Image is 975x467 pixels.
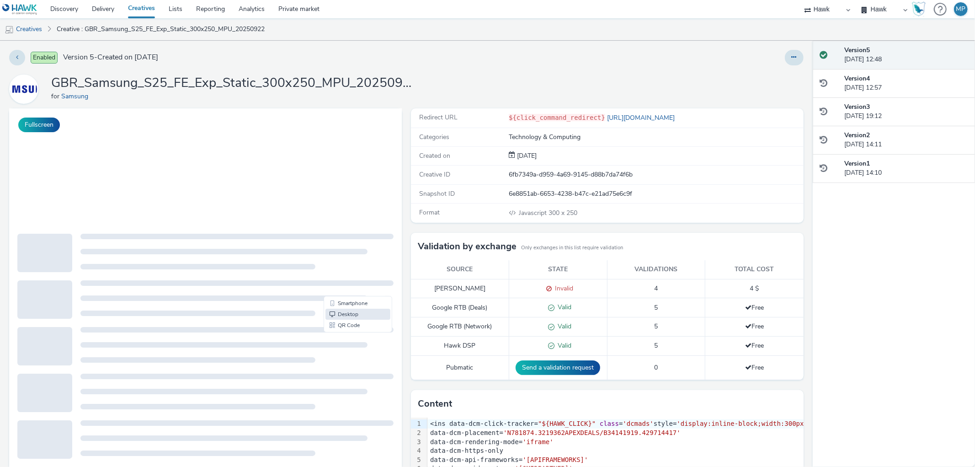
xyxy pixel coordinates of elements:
div: [DATE] 14:11 [844,131,968,150]
span: Invalid [552,284,573,293]
strong: Version 2 [844,131,870,140]
h3: Validation by exchange [418,240,517,253]
button: Send a validation request [516,360,600,375]
span: 'dcmads' [623,420,654,427]
span: 5 [654,322,658,331]
td: [PERSON_NAME] [411,279,509,298]
span: Creative ID [419,170,450,179]
td: Google RTB (Network) [411,317,509,337]
h3: Content [418,397,452,411]
span: Enabled [31,52,58,64]
span: Javascript [519,209,549,217]
span: Valid [554,322,571,331]
button: Fullscreen [18,118,60,132]
span: 'iframe' [522,438,553,446]
span: 'N781874.3219362APEXDEALS/B34141919.429714417' [503,429,681,436]
img: Samsung [11,76,37,102]
div: data-dcm-rendering-mode= [427,438,859,447]
a: Hawk Academy [912,2,929,16]
span: for [51,92,61,101]
span: Free [745,363,764,372]
small: Only exchanges in this list require validation [521,244,623,252]
div: 5 [411,456,422,465]
div: [DATE] 19:12 [844,102,968,121]
div: data-dcm-api-frameworks= [427,456,859,465]
span: Format [419,208,440,217]
li: QR Code [316,211,381,222]
th: State [509,260,607,279]
div: 6e8851ab-6653-4238-b47c-e21ad75e6c9f [509,189,802,199]
code: ${click_command_redirect} [509,114,605,121]
span: 5 [654,341,658,350]
th: Total cost [705,260,804,279]
div: [DATE] 12:48 [844,46,968,64]
span: Free [745,303,764,312]
li: Desktop [316,200,381,211]
li: Smartphone [316,189,381,200]
a: Samsung [61,92,92,101]
div: 6fb7349a-d959-4a69-9145-d88b7da74f6b [509,170,802,179]
span: class [600,420,619,427]
span: Redirect URL [419,113,458,122]
div: Technology & Computing [509,133,802,142]
div: data-dcm-placement= [427,429,859,438]
td: Google RTB (Deals) [411,298,509,317]
div: 2 [411,429,422,438]
th: Source [411,260,509,279]
div: 1 [411,419,422,429]
span: '[APIFRAMEWORKS]' [522,456,588,463]
img: Hawk Academy [912,2,926,16]
th: Validations [607,260,705,279]
div: <ins data-dcm-click-tracker= = style= [427,419,859,429]
div: Creation 22 September 2025, 14:10 [515,151,537,161]
span: Version 5 - Created on [DATE] [63,52,158,63]
strong: Version 4 [844,74,870,83]
span: 5 [654,303,658,312]
span: Desktop [329,203,349,209]
div: MP [956,2,966,16]
div: [DATE] 12:57 [844,74,968,93]
a: [URL][DOMAIN_NAME] [605,113,678,122]
div: [DATE] 14:10 [844,159,968,178]
img: undefined Logo [2,4,37,15]
strong: Version 1 [844,159,870,168]
div: 3 [411,438,422,447]
span: Snapshot ID [419,189,455,198]
span: Created on [419,151,450,160]
a: Samsung [9,85,42,93]
span: [DATE] [515,151,537,160]
span: Free [745,341,764,350]
td: Pubmatic [411,355,509,380]
span: 4 [654,284,658,293]
span: Categories [419,133,449,141]
strong: Version 3 [844,102,870,111]
span: 300 x 250 [518,209,577,217]
h1: GBR_Samsung_S25_FE_Exp_Static_300x250_MPU_20250922 [51,75,417,92]
div: 4 [411,446,422,456]
strong: Version 5 [844,46,870,54]
img: mobile [5,25,14,34]
span: Free [745,322,764,331]
span: Valid [554,341,571,350]
span: "${HAWK_CLICK}" [538,420,596,427]
span: QR Code [329,214,351,220]
span: Smartphone [329,192,358,198]
span: 0 [654,363,658,372]
span: Valid [554,303,571,311]
div: data-dcm-https-only [427,446,859,456]
a: Creative : GBR_Samsung_S25_FE_Exp_Static_300x250_MPU_20250922 [52,18,269,40]
span: 4 $ [750,284,759,293]
span: 'display:inline-block;width:300px;height:250px' [677,420,858,427]
td: Hawk DSP [411,337,509,356]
